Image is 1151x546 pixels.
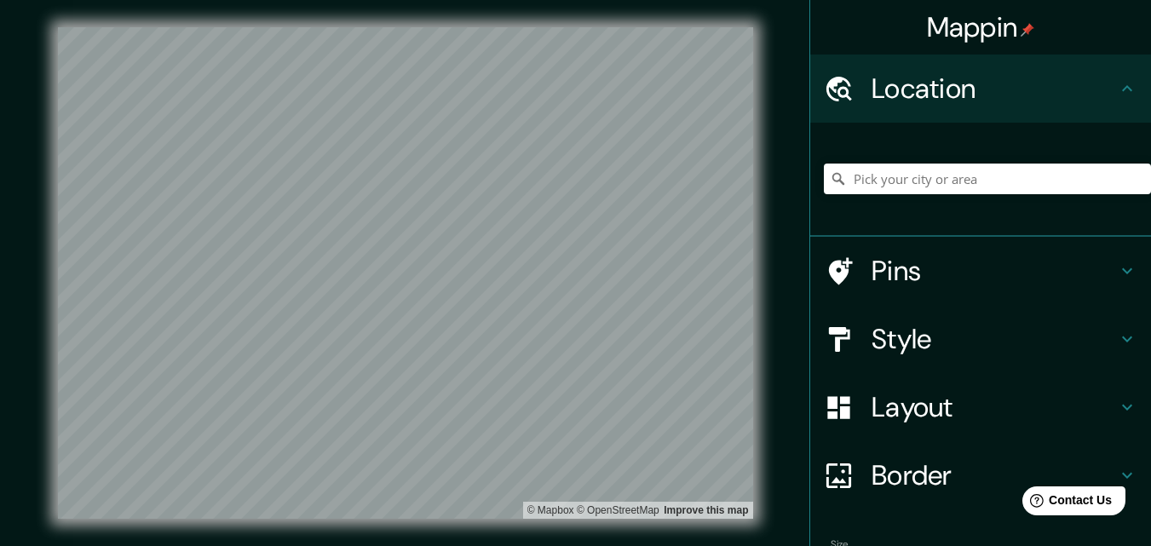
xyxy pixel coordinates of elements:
a: Mapbox [527,504,574,516]
h4: Style [872,322,1117,356]
div: Style [810,305,1151,373]
canvas: Map [58,27,753,519]
h4: Mappin [927,10,1035,44]
div: Border [810,441,1151,509]
h4: Pins [872,254,1117,288]
h4: Border [872,458,1117,492]
div: Location [810,55,1151,123]
h4: Layout [872,390,1117,424]
div: Pins [810,237,1151,305]
a: OpenStreetMap [577,504,659,516]
iframe: Help widget launcher [999,480,1132,527]
h4: Location [872,72,1117,106]
input: Pick your city or area [824,164,1151,194]
img: pin-icon.png [1021,23,1034,37]
a: Map feedback [664,504,748,516]
div: Layout [810,373,1151,441]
